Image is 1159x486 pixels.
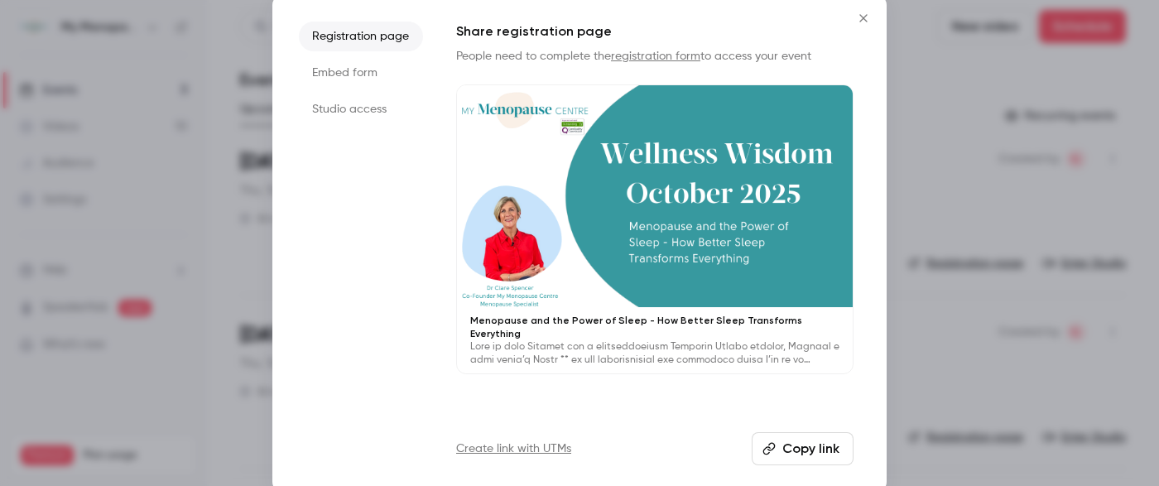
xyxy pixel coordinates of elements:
li: Registration page [299,22,423,51]
a: Create link with UTMs [456,440,571,457]
li: Embed form [299,58,423,88]
h1: Share registration page [456,22,854,41]
a: registration form [611,51,700,62]
button: Close [847,2,880,35]
li: Studio access [299,94,423,124]
p: Menopause and the Power of Sleep - How Better Sleep Transforms Everything [470,314,839,340]
a: Menopause and the Power of Sleep - How Better Sleep Transforms EverythingLore ip dolo Sitamet con... [456,84,854,375]
p: Lore ip dolo Sitamet con a elitseddoeiusm Temporin Utlabo etdolor, Magnaal e admi venia’q Nostr *... [470,340,839,367]
p: People need to complete the to access your event [456,48,854,65]
button: Copy link [752,432,854,465]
